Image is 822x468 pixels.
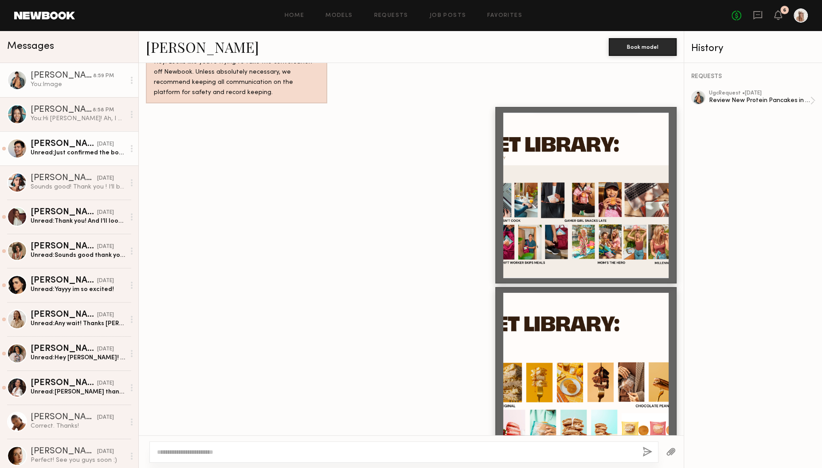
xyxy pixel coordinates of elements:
[374,13,408,19] a: Requests
[609,43,677,50] a: Book model
[31,140,97,149] div: [PERSON_NAME]
[31,183,125,191] div: Sounds good! Thank you ! I’ll be out of town and out of office [DATE]-[DATE] just a heads-up! Loo...
[146,37,259,56] a: [PERSON_NAME]
[31,276,97,285] div: [PERSON_NAME]
[31,208,97,217] div: [PERSON_NAME]
[31,379,97,388] div: [PERSON_NAME]
[31,217,125,225] div: Unread: Thank you! And I’ll look out for a package excited to try and create content
[31,285,125,294] div: Unread: Yayyy im so excited!
[31,114,125,123] div: You: Hi [PERSON_NAME]! Ah, I wish - we don't control the rate, the client (Pancake Now) set it. I...
[97,208,114,217] div: [DATE]
[97,379,114,388] div: [DATE]
[31,456,125,464] div: Perfect! See you guys soon :)
[325,13,352,19] a: Models
[31,106,93,114] div: [PERSON_NAME]
[93,72,114,80] div: 8:59 PM
[609,38,677,56] button: Book model
[31,71,93,80] div: [PERSON_NAME]
[691,74,815,80] div: REQUESTS
[31,354,125,362] div: Unread: Hey [PERSON_NAME]! Thank you for the opportunity! How would we go about doing the UGC vid...
[97,277,114,285] div: [DATE]
[31,174,97,183] div: [PERSON_NAME]
[31,311,97,319] div: [PERSON_NAME]
[709,96,810,105] div: Review New Protein Pancakes in 4 Delicious Flavors - DITL, Recipes & Lifestyle
[31,422,125,430] div: Correct. Thanks!
[31,149,125,157] div: Unread: Just confirmed the booking for a deliverable video. If you would like to add story posts ...
[97,413,114,422] div: [DATE]
[487,13,522,19] a: Favorites
[97,174,114,183] div: [DATE]
[97,448,114,456] div: [DATE]
[97,243,114,251] div: [DATE]
[31,345,97,354] div: [PERSON_NAME] S.
[31,413,97,422] div: [PERSON_NAME]
[31,251,125,260] div: Unread: Sounds good thank you!
[97,345,114,354] div: [DATE]
[97,140,114,149] div: [DATE]
[93,106,114,114] div: 8:58 PM
[154,57,319,98] div: Hey! Looks like you’re trying to take the conversation off Newbook. Unless absolutely necessary, ...
[31,388,125,396] div: Unread: [PERSON_NAME] thank you for clarifying! I’m happy to do it at the $180 if you are okay wi...
[97,311,114,319] div: [DATE]
[7,41,54,51] span: Messages
[783,8,786,13] div: 6
[430,13,466,19] a: Job Posts
[31,447,97,456] div: [PERSON_NAME]
[691,43,815,54] div: History
[285,13,305,19] a: Home
[31,80,125,89] div: You: Image
[31,242,97,251] div: [PERSON_NAME]
[709,90,815,111] a: ugcRequest •[DATE]Review New Protein Pancakes in 4 Delicious Flavors - DITL, Recipes & Lifestyle
[709,90,810,96] div: ugc Request • [DATE]
[31,319,125,328] div: Unread: Any wait! Thanks [PERSON_NAME]! Appreciate the message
